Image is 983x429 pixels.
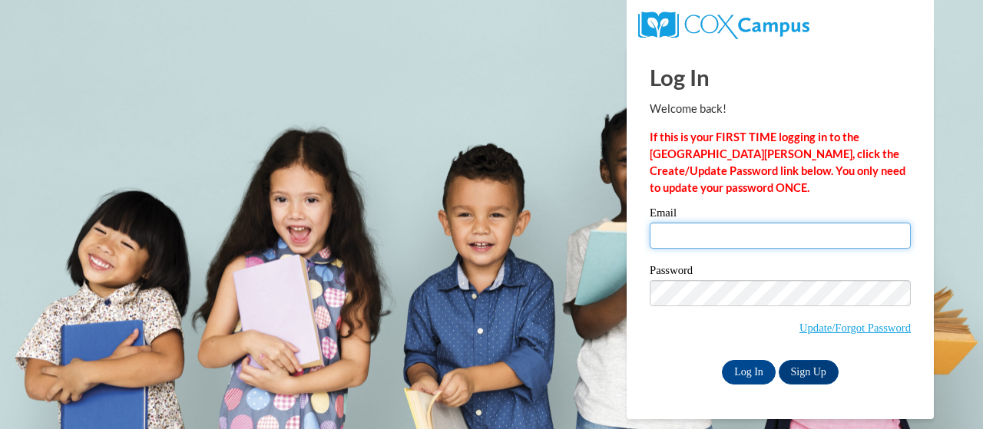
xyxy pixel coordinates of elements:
a: COX Campus [638,18,809,31]
img: COX Campus [638,12,809,39]
label: Email [650,207,911,223]
strong: If this is your FIRST TIME logging in to the [GEOGRAPHIC_DATA][PERSON_NAME], click the Create/Upd... [650,130,905,194]
h1: Log In [650,61,911,93]
input: Log In [722,360,776,384]
p: Welcome back! [650,101,911,117]
a: Sign Up [779,360,839,384]
label: Password [650,265,911,280]
a: Update/Forgot Password [799,322,911,334]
